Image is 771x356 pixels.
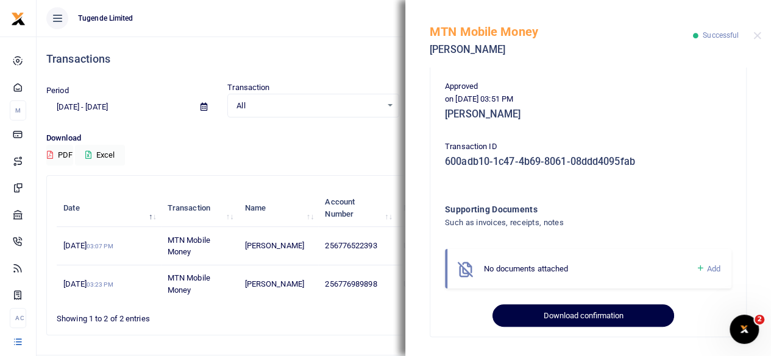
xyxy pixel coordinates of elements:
[46,85,69,97] label: Period
[753,32,761,40] button: Close
[168,273,210,295] span: MTN Mobile Money
[445,80,731,93] p: Approved
[168,236,210,257] span: MTN Mobile Money
[445,216,682,229] h4: Such as invoices, receipts, notes
[73,13,138,24] span: Tugende Limited
[46,145,73,166] button: PDF
[445,203,682,216] h4: Supporting Documents
[227,82,269,94] label: Transaction
[445,156,731,168] h5: 600adb10-1c47-4b69-8061-08ddd4095fab
[492,304,673,327] button: Download confirmation
[46,52,761,66] h4: Transactions
[430,24,693,39] h5: MTN Mobile Money
[484,264,568,273] span: No documents attached
[430,44,693,56] h5: [PERSON_NAME]
[325,279,377,288] span: 256776989898
[245,241,304,250] span: [PERSON_NAME]
[755,315,764,324] span: 2
[87,243,113,250] small: 03:07 PM
[245,279,304,288] span: [PERSON_NAME]
[730,315,759,344] iframe: Intercom live chat
[10,308,26,328] li: Ac
[161,189,238,227] th: Transaction: activate to sort column ascending
[46,132,761,145] p: Download
[63,279,113,288] span: [DATE]
[403,279,436,288] span: UBL943A
[397,189,486,227] th: Memo: activate to sort column ascending
[403,241,436,250] span: UBL943A
[445,108,731,120] h5: [PERSON_NAME]
[445,93,731,106] p: on [DATE] 03:51 PM
[325,241,377,250] span: 256776522393
[11,12,26,26] img: logo-small
[57,306,341,325] div: Showing 1 to 2 of 2 entries
[10,100,26,120] li: M
[63,241,113,250] span: [DATE]
[11,13,26,23] a: logo-small logo-large logo-large
[445,141,731,153] p: Transaction ID
[318,189,397,227] th: Account Number: activate to sort column ascending
[707,264,720,273] span: Add
[238,189,318,227] th: Name: activate to sort column ascending
[695,262,720,276] a: Add
[236,100,381,112] span: All
[703,31,739,40] span: Successful
[87,281,113,288] small: 03:23 PM
[75,145,125,166] button: Excel
[46,97,191,117] input: select period
[57,189,161,227] th: Date: activate to sort column descending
